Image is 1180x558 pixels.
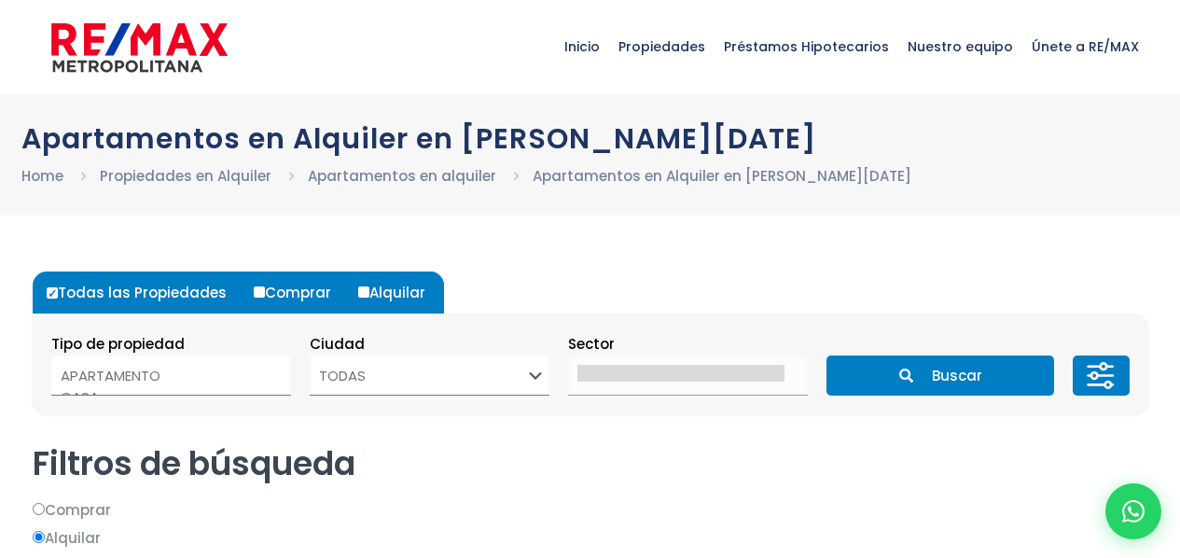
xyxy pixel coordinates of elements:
img: remax-metropolitana-logo [51,20,228,76]
button: Buscar [826,356,1054,396]
a: Apartamentos en alquiler [308,166,496,186]
input: Comprar [33,503,45,515]
option: CASA [61,386,268,408]
span: Sector [568,334,615,354]
span: Inicio [555,19,609,75]
label: Alquilar [354,272,444,314]
a: Home [21,166,63,186]
span: Tipo de propiedad [51,334,185,354]
option: APARTAMENTO [61,365,268,386]
h2: Filtros de búsqueda [33,442,1148,484]
label: Alquilar [33,526,1148,550]
input: Alquilar [358,286,369,298]
input: Comprar [254,286,265,298]
span: Ciudad [310,334,365,354]
a: Apartamentos en Alquiler en [PERSON_NAME][DATE] [533,166,911,186]
h1: Apartamentos en Alquiler en [PERSON_NAME][DATE] [21,122,1159,155]
input: Todas las Propiedades [47,287,58,299]
a: Propiedades en Alquiler [100,166,271,186]
label: Comprar [33,498,1148,522]
label: Todas las Propiedades [42,272,245,314]
span: Únete a RE/MAX [1022,19,1148,75]
span: Propiedades [609,19,715,75]
span: Nuestro equipo [898,19,1022,75]
span: Préstamos Hipotecarios [715,19,898,75]
input: Alquilar [33,531,45,543]
label: Comprar [249,272,350,314]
